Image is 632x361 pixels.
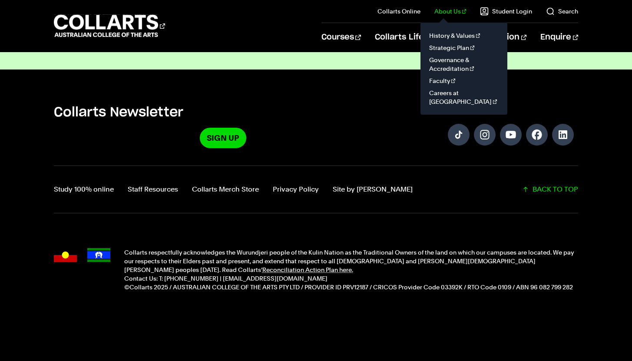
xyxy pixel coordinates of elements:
img: Torres Strait Islander flag [87,248,110,262]
a: Courses [321,23,361,52]
a: Collarts Online [377,7,420,16]
p: ©Collarts 2025 / AUSTRALIAN COLLEGE OF THE ARTS PTY LTD / PROVIDER ID PRV12187 / CRICOS Provider ... [124,283,579,291]
a: About Us [434,7,467,16]
a: Strategic Plan [427,42,500,54]
a: Privacy Policy [273,183,319,195]
span: CONNECT WITH US [448,104,578,113]
a: Follow us on YouTube [500,124,522,146]
a: Follow us on TikTok [448,124,470,146]
a: Sign Up [200,128,246,148]
a: Scroll back to top of the page [522,183,578,195]
a: Enquire [540,23,578,52]
a: Staff Resources [128,183,178,195]
div: Connect with us on social media [448,104,578,148]
a: Student Login [480,7,532,16]
div: Acknowledgment flags [54,248,110,291]
a: Follow us on Facebook [526,124,548,146]
div: Go to homepage [54,13,165,38]
nav: Footer navigation [54,183,413,195]
a: Search [546,7,578,16]
a: Governance & Accreditation [427,54,500,75]
a: Follow us on LinkedIn [552,124,574,146]
p: Contact Us: T: [PHONE_NUMBER] | [EMAIL_ADDRESS][DOMAIN_NAME] [124,274,579,283]
p: Collarts respectfully acknowledges the Wurundjeri people of the Kulin Nation as the Traditional O... [124,248,579,274]
a: Follow us on Instagram [474,124,496,146]
h5: Collarts Newsletter [54,104,393,121]
a: Faculty [427,75,500,87]
a: Reconciliation Action Plan here. [262,266,353,273]
div: Additional links and back-to-top button [54,166,579,213]
img: Australian Aboriginal flag [54,248,77,262]
a: Study 100% online [54,183,114,195]
a: Site by Calico [333,183,413,195]
a: Collarts Merch Store [192,183,259,195]
a: Careers at [GEOGRAPHIC_DATA] [427,87,500,108]
a: Collarts Life [375,23,431,52]
a: History & Values [427,30,500,42]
